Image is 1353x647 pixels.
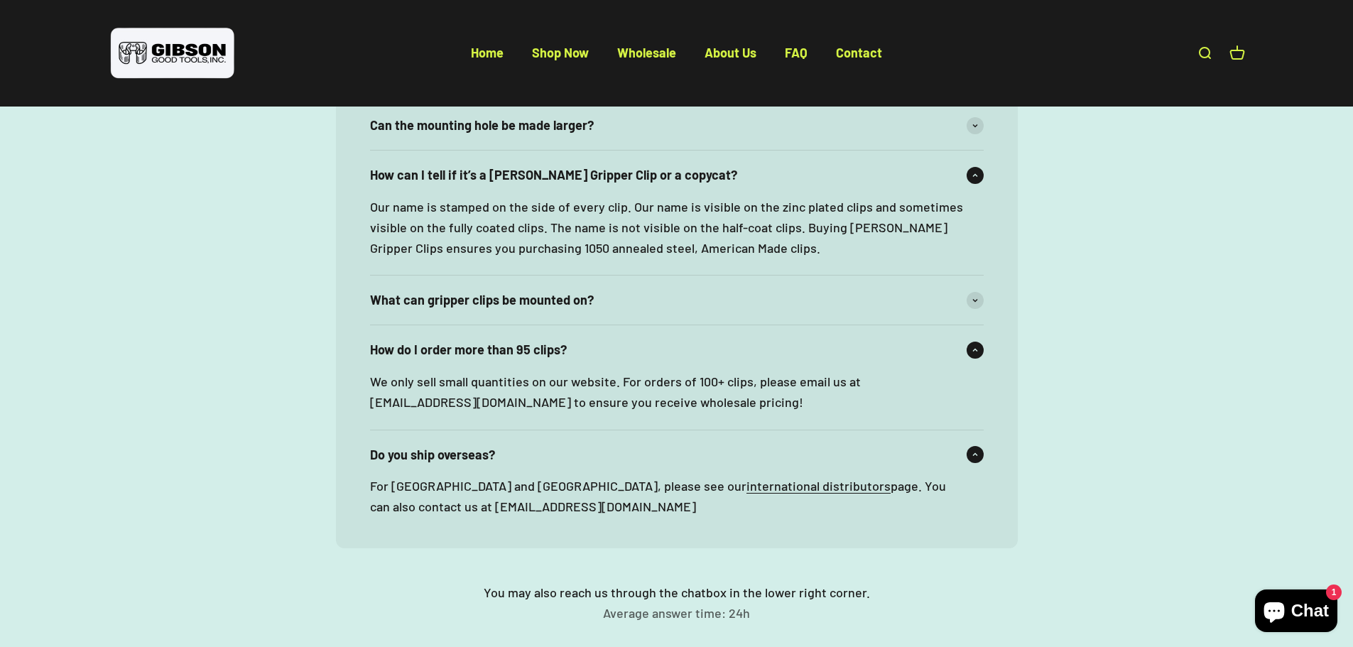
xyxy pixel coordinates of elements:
[617,45,676,60] a: Wholesale
[484,603,870,624] span: Average answer time: 24h
[370,430,984,479] summary: Do you ship overseas?
[370,290,594,310] span: What can gripper clips be mounted on?
[370,115,594,136] span: Can the mounting hole be made larger?
[370,276,984,325] summary: What can gripper clips be mounted on?
[370,197,967,258] p: Our name is stamped on the side of every clip. Our name is visible on the zinc plated clips and s...
[1251,589,1342,636] inbox-online-store-chat: Shopify online store chat
[746,478,891,494] a: international distributors
[370,151,984,200] summary: How can I tell if it’s a [PERSON_NAME] Gripper Clip or a copycat?
[785,45,808,60] a: FAQ
[370,371,967,413] p: We only sell small quantities on our website. For orders of 100+ clips, please email us at [EMAIL...
[370,339,567,360] span: How do I order more than 95 clips?
[705,45,756,60] a: About Us
[532,45,589,60] a: Shop Now
[484,582,870,624] div: You may also reach us through the chatbox in the lower right corner.
[836,45,882,60] a: Contact
[370,325,984,374] summary: How do I order more than 95 clips?
[370,445,495,465] span: Do you ship overseas?
[370,165,737,185] span: How can I tell if it’s a [PERSON_NAME] Gripper Clip or a copycat?
[370,476,967,517] p: For [GEOGRAPHIC_DATA] and [GEOGRAPHIC_DATA], please see our page. You can also contact us at [EMA...
[471,45,504,60] a: Home
[370,101,984,150] summary: Can the mounting hole be made larger?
